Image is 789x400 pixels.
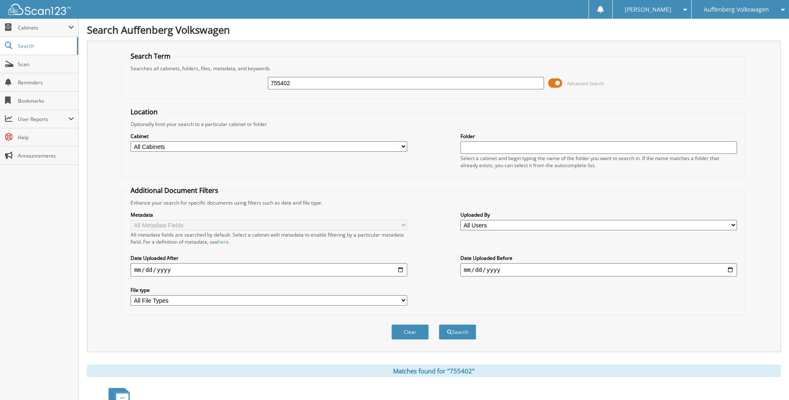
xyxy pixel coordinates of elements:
[131,133,407,140] label: Cabinet
[18,134,74,141] span: Help
[126,199,741,206] div: Enhance your search for specific documents using filters such as date and file type.
[126,107,162,116] legend: Location
[460,155,737,169] div: Select a cabinet and begin typing the name of the folder you want to search in. If the name match...
[87,23,781,37] h1: Search Auffenberg Volkswagen
[625,7,671,12] span: [PERSON_NAME]
[18,97,74,104] span: Bookmarks
[18,152,74,159] span: Announcements
[460,133,737,140] label: Folder
[18,24,68,31] span: Cabinets
[131,286,407,294] label: File type
[18,61,74,68] span: Scan
[218,238,229,245] a: here
[704,7,769,12] span: Auffenberg Volkswagen
[18,42,73,49] span: Search
[131,231,407,245] div: All metadata fields are searched by default. Select a cabinet with metadata to enable filtering b...
[131,254,407,262] label: Date Uploaded After
[126,186,223,195] legend: Additional Document Filters
[126,65,741,72] div: Searches all cabinets, folders, files, metadata, and keywords
[8,4,71,15] img: scan123-logo-white.svg
[131,211,407,218] label: Metadata
[126,52,175,61] legend: Search Term
[131,263,407,277] input: start
[460,263,737,277] input: end
[460,254,737,262] label: Date Uploaded Before
[439,324,476,340] button: Search
[391,324,429,340] button: Clear
[460,211,737,218] label: Uploaded By
[18,116,68,123] span: User Reports
[126,121,741,128] div: Optionally limit your search to a particular cabinet or folder
[18,79,74,86] span: Reminders
[567,80,604,86] span: Advanced Search
[87,365,781,377] div: Matches found for "755402"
